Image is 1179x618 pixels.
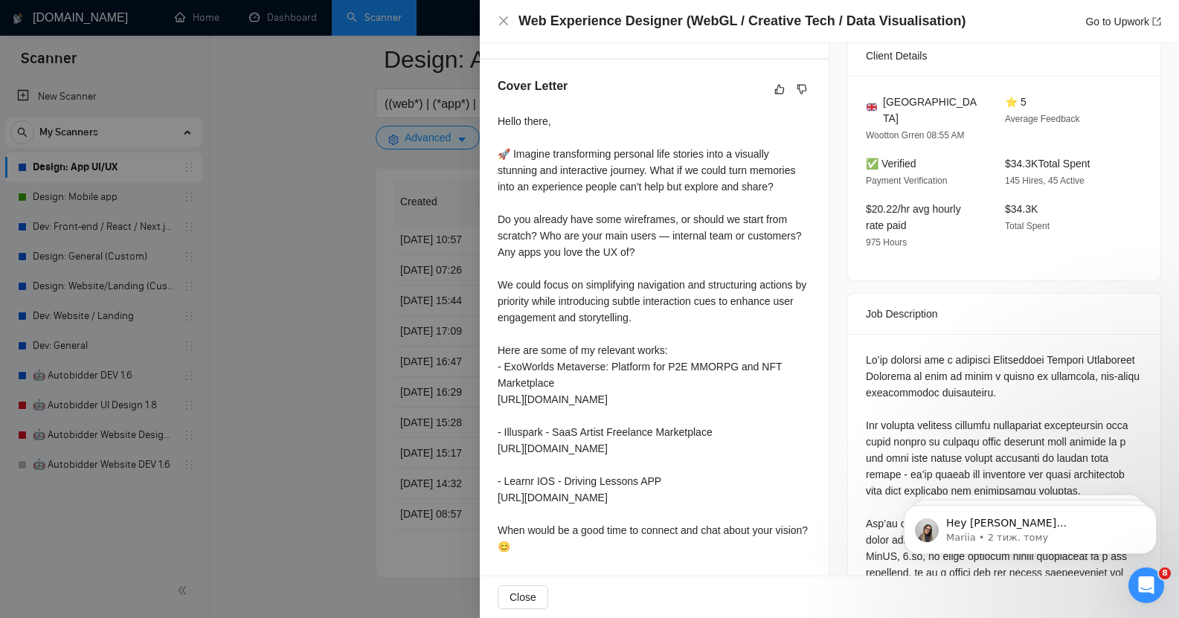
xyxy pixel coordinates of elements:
span: [GEOGRAPHIC_DATA] [883,94,981,126]
span: dislike [797,83,807,95]
span: Wootton Grren 08:55 AM [866,130,965,141]
span: $20.22/hr avg hourly rate paid [866,203,961,231]
span: $34.3K [1005,203,1038,215]
span: Average Feedback [1005,114,1080,124]
span: like [774,83,785,95]
div: Client Details [866,36,1143,76]
span: $34.3K Total Spent [1005,158,1090,170]
span: Payment Verification [866,176,947,186]
span: Total Spent [1005,221,1050,231]
div: Job Description [866,294,1143,334]
span: Close [510,589,536,605]
span: ⭐ 5 [1005,96,1027,108]
a: Go to Upworkexport [1085,16,1161,28]
iframe: Intercom live chat [1128,567,1164,603]
div: Hello there, 🚀 Imagine transforming personal life stories into a visually stunning and interactiv... [498,113,811,555]
span: 975 Hours [866,237,907,248]
span: close [498,15,510,27]
button: Close [498,585,548,609]
button: dislike [793,80,811,98]
iframe: Intercom notifications повідомлення [881,474,1179,578]
img: 🇬🇧 [867,102,877,112]
span: export [1152,17,1161,26]
h5: Cover Letter [498,77,568,95]
h4: Web Experience Designer (WebGL / Creative Tech / Data Visualisation) [518,12,966,30]
span: 8 [1159,567,1171,579]
span: 145 Hires, 45 Active [1005,176,1085,186]
button: like [771,80,788,98]
span: ✅ Verified [866,158,916,170]
button: Close [498,15,510,28]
